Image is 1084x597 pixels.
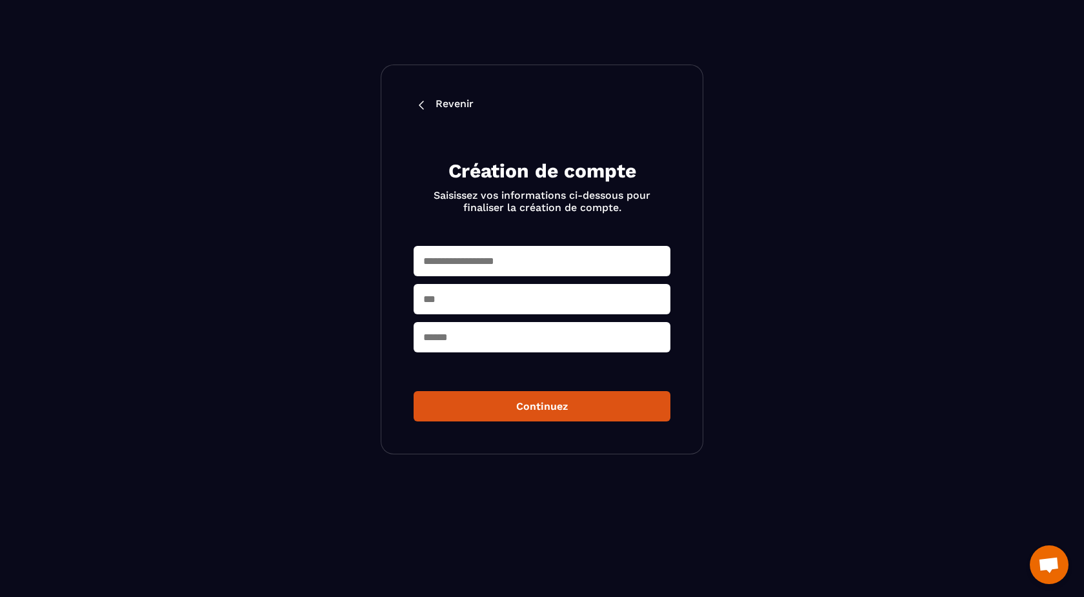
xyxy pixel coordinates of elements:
[414,97,429,113] img: back
[429,158,655,184] h2: Création de compte
[1030,545,1069,584] div: Ouvrir le chat
[414,391,670,421] button: Continuez
[414,97,670,113] a: Revenir
[429,189,655,214] p: Saisissez vos informations ci-dessous pour finaliser la création de compte.
[436,97,474,113] p: Revenir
